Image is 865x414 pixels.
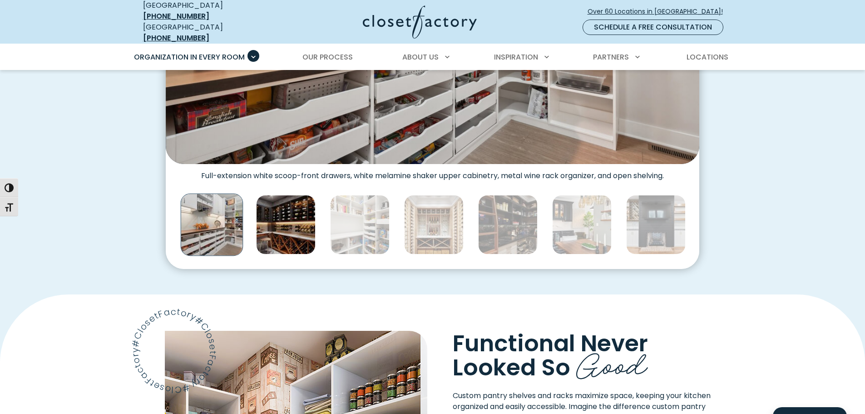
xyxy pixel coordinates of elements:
[181,194,243,256] img: Custom white pantry with multiple open pull-out drawers and upper cabinetry, featuring a wood sla...
[687,52,728,62] span: Locations
[143,22,275,44] div: [GEOGRAPHIC_DATA]
[363,5,477,39] img: Closet Factory Logo
[453,327,648,359] span: Functional Never
[453,352,570,384] span: Looked So
[256,195,316,254] img: Modern wine room with black shelving, exposed brick walls, under-cabinet lighting, and marble cou...
[302,52,353,62] span: Our Process
[494,52,538,62] span: Inspiration
[134,52,245,62] span: Organization in Every Room
[583,20,723,35] a: Schedule a Free Consultation
[587,4,731,20] a: Over 60 Locations in [GEOGRAPHIC_DATA]!
[143,11,209,21] a: [PHONE_NUMBER]
[166,164,699,180] figcaption: Full-extension white scoop-front drawers, white melamine shaker upper cabinetry, metal wine rack ...
[576,338,648,386] span: Good
[128,45,738,70] nav: Primary Menu
[593,52,629,62] span: Partners
[402,52,439,62] span: About Us
[330,195,390,254] img: Organized white pantry with wine bottle storage, pull-out drawers, wire baskets, cookbooks, and c...
[478,195,538,254] img: Upscale pantry with black cabinetry, integrated ladder, deep green stone countertops, organized b...
[552,195,612,254] img: Sophisticated bar design in a dining space with glass-front black cabinets, white marble backspla...
[588,7,730,16] span: Over 60 Locations in [GEOGRAPHIC_DATA]!
[404,195,464,254] img: Premium wine cellar featuring wall-mounted bottle racks, central tasting area with glass shelving...
[143,33,209,43] a: [PHONE_NUMBER]
[626,195,686,254] img: Custom wine bar with wine lattice and custom bar cabinetry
